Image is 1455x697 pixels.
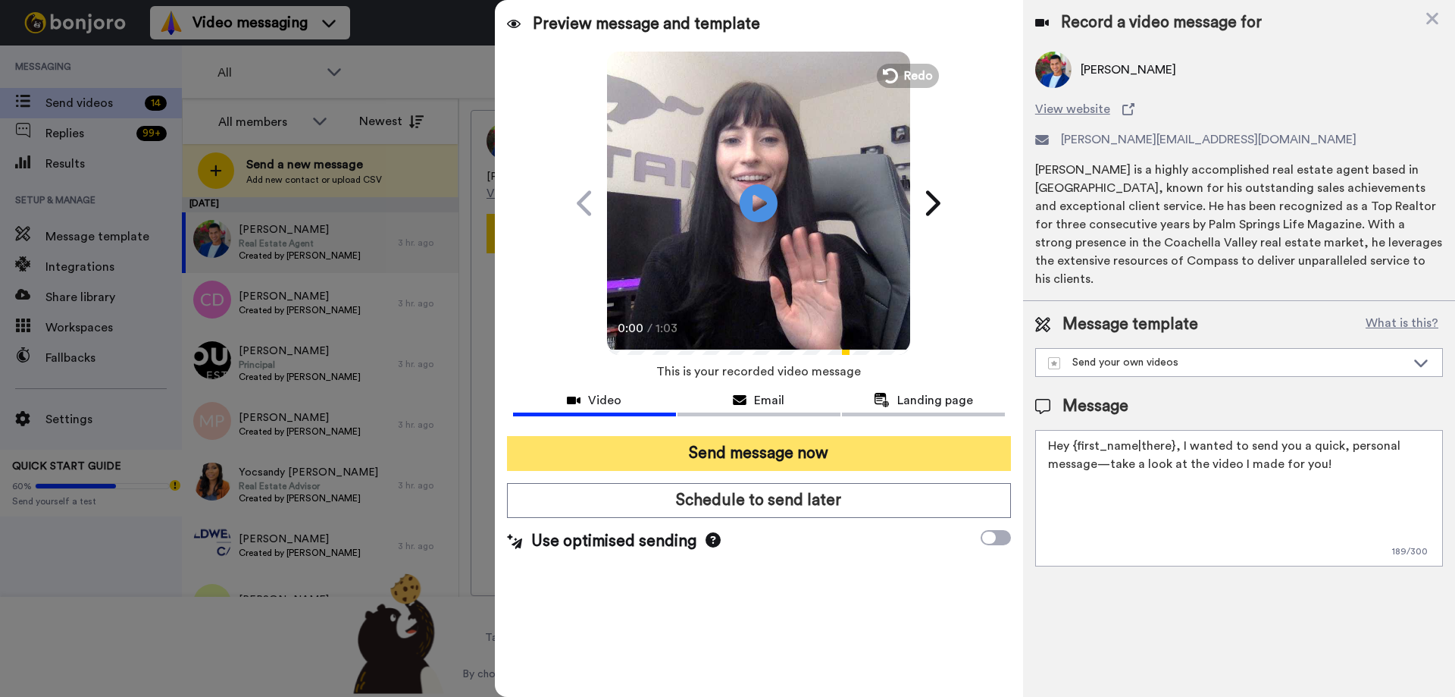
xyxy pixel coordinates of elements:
div: [PERSON_NAME] is a highly accomplished real estate agent based in [GEOGRAPHIC_DATA], known for hi... [1035,161,1443,288]
button: Send message now [507,436,1011,471]
span: 0:00 [618,319,644,338]
span: Message template [1062,313,1198,336]
span: View website [1035,100,1110,118]
span: Landing page [897,391,973,410]
span: This is your recorded video message [656,355,861,388]
span: Message [1062,395,1128,418]
span: / [647,319,652,338]
span: [PERSON_NAME][EMAIL_ADDRESS][DOMAIN_NAME] [1061,130,1356,149]
span: Email [754,391,784,410]
button: What is this? [1361,313,1443,336]
img: demo-template.svg [1048,357,1060,369]
div: Send your own videos [1048,355,1406,370]
span: Video [588,391,621,410]
span: 1:03 [656,319,682,338]
span: Use optimised sending [531,530,696,553]
button: Schedule to send later [507,483,1011,518]
a: View website [1035,100,1443,118]
textarea: Hey {first_name|there}, I wanted to send you a quick, personal message—take a look at the video I... [1035,430,1443,567]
